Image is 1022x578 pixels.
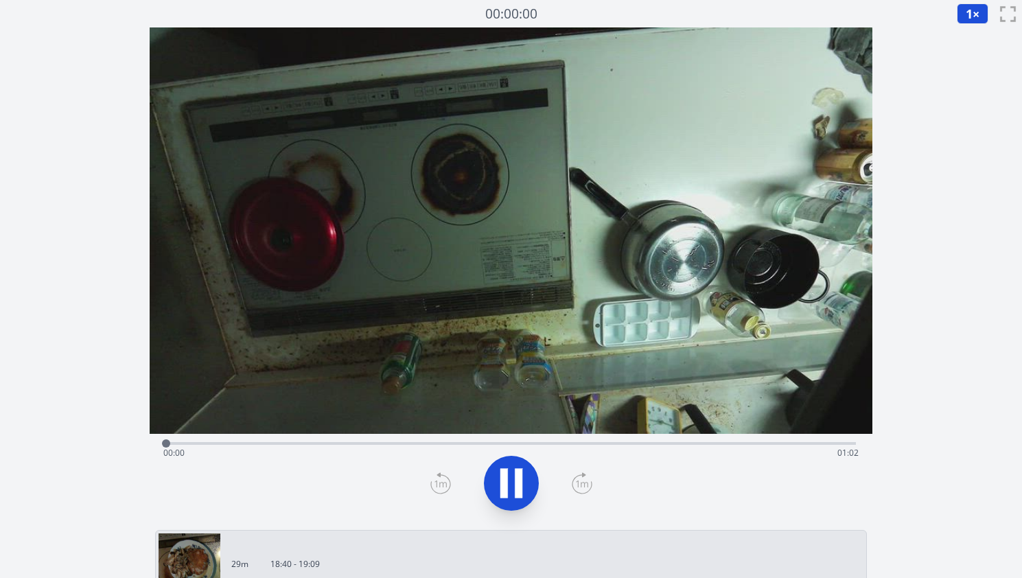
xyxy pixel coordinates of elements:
p: 18:40 - 19:09 [270,559,320,570]
span: 1 [966,5,973,22]
p: 29m [231,559,248,570]
span: 01:02 [837,447,859,459]
a: 00:00:00 [485,4,537,24]
button: 1× [957,3,988,24]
